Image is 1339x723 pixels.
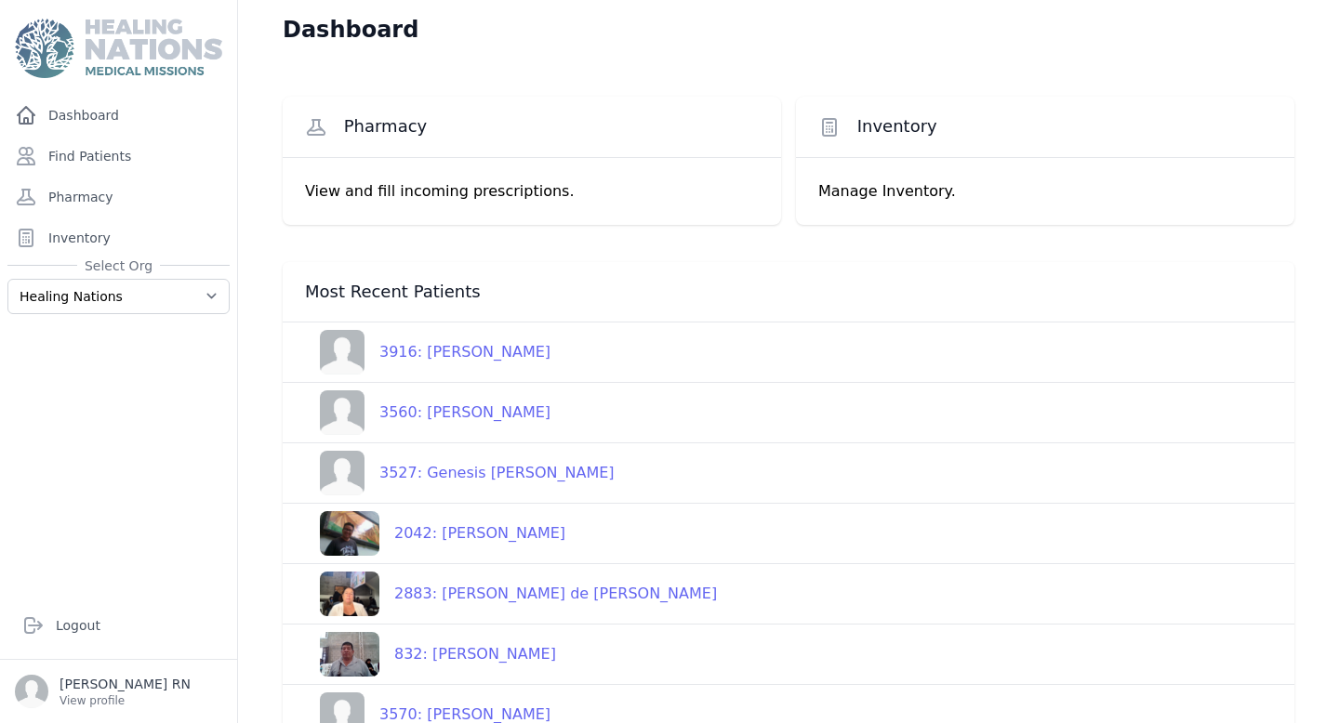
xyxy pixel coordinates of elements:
[320,330,365,375] img: person-242608b1a05df3501eefc295dc1bc67a.jpg
[320,390,365,435] img: person-242608b1a05df3501eefc295dc1bc67a.jpg
[305,572,717,616] a: 2883: [PERSON_NAME] de [PERSON_NAME]
[305,451,615,495] a: 3527: Genesis [PERSON_NAME]
[857,115,937,138] span: Inventory
[7,97,230,134] a: Dashboard
[15,675,222,708] a: [PERSON_NAME] RN View profile
[7,178,230,216] a: Pharmacy
[320,451,365,495] img: person-242608b1a05df3501eefc295dc1bc67a.jpg
[77,256,160,275] span: Select Org
[305,281,481,303] span: Most Recent Patients
[305,511,565,556] a: 2042: [PERSON_NAME]
[7,138,230,175] a: Find Patients
[818,180,1272,203] p: Manage Inventory.
[796,97,1294,225] a: Inventory Manage Inventory.
[283,97,781,225] a: Pharmacy View and fill incoming prescriptions.
[365,401,550,424] div: 3560: [PERSON_NAME]
[320,511,379,556] img: AFWOmgljXgXDAAAAJXRFWHRkYXRlOmNyZWF0ZQAyMDI0LTAxLTEwVDAzOjQ5OjI2KzAwOjAw0Iq4KAAAACV0RVh0ZGF0ZTptb...
[305,330,550,375] a: 3916: [PERSON_NAME]
[320,632,379,677] img: H6wfSkw3fH1FAAAAJXRFWHRkYXRlOmNyZWF0ZQAyMDI0LTAyLTIzVDE1OjAwOjM3KzAwOjAwEnW8PgAAACV0RVh0ZGF0ZTptb...
[15,607,222,644] a: Logout
[305,180,759,203] p: View and fill incoming prescriptions.
[320,572,379,616] img: wcFwSyrFSqL0QAAACV0RVh0ZGF0ZTpjcmVhdGUAMjAyMy0xMi0xOVQxODoxNzo0MyswMDowMC8W0V0AAAAldEVYdGRhdGU6bW...
[305,390,550,435] a: 3560: [PERSON_NAME]
[365,341,550,363] div: 3916: [PERSON_NAME]
[283,15,418,45] h1: Dashboard
[379,522,565,545] div: 2042: [PERSON_NAME]
[7,219,230,256] a: Inventory
[379,643,556,665] div: 832: [PERSON_NAME]
[305,632,556,677] a: 832: [PERSON_NAME]
[344,115,428,138] span: Pharmacy
[379,583,717,605] div: 2883: [PERSON_NAME] de [PERSON_NAME]
[60,693,191,708] p: View profile
[60,675,191,693] p: [PERSON_NAME] RN
[15,19,221,78] img: Medical Missions EMR
[365,462,615,484] div: 3527: Genesis [PERSON_NAME]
